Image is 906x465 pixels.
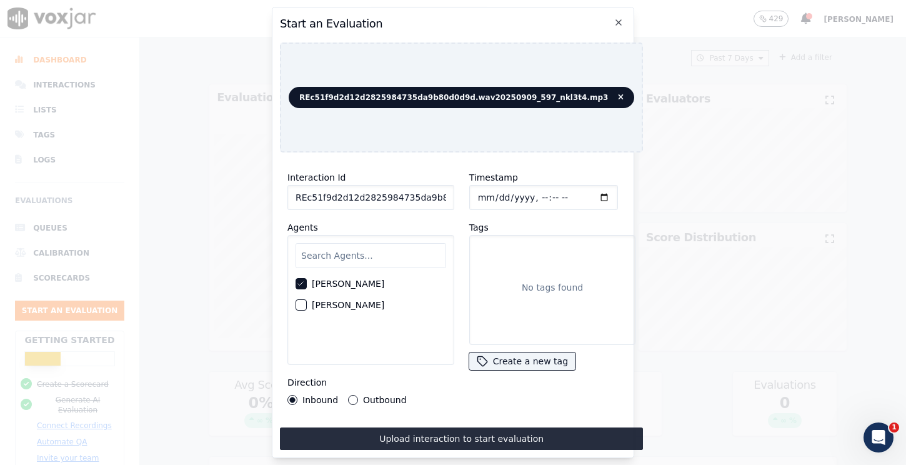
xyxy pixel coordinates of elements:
[469,172,518,182] label: Timestamp
[864,422,894,452] iframe: Intercom live chat
[312,301,384,309] label: [PERSON_NAME]
[522,281,583,294] p: No tags found
[296,243,446,268] input: Search Agents...
[889,422,899,432] span: 1
[289,87,634,108] span: REc51f9d2d12d2825984735da9b80d0d9d.wav20250909_597_nkl3t4.mp3
[280,15,643,32] h2: Start an Evaluation
[312,279,384,288] label: [PERSON_NAME]
[287,172,346,182] label: Interaction Id
[469,352,575,370] button: Create a new tag
[287,377,327,387] label: Direction
[363,396,406,404] label: Outbound
[287,222,318,232] label: Agents
[469,222,489,232] label: Tags
[280,427,643,450] button: Upload interaction to start evaluation
[302,396,338,404] label: Inbound
[287,185,454,210] input: reference id, file name, etc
